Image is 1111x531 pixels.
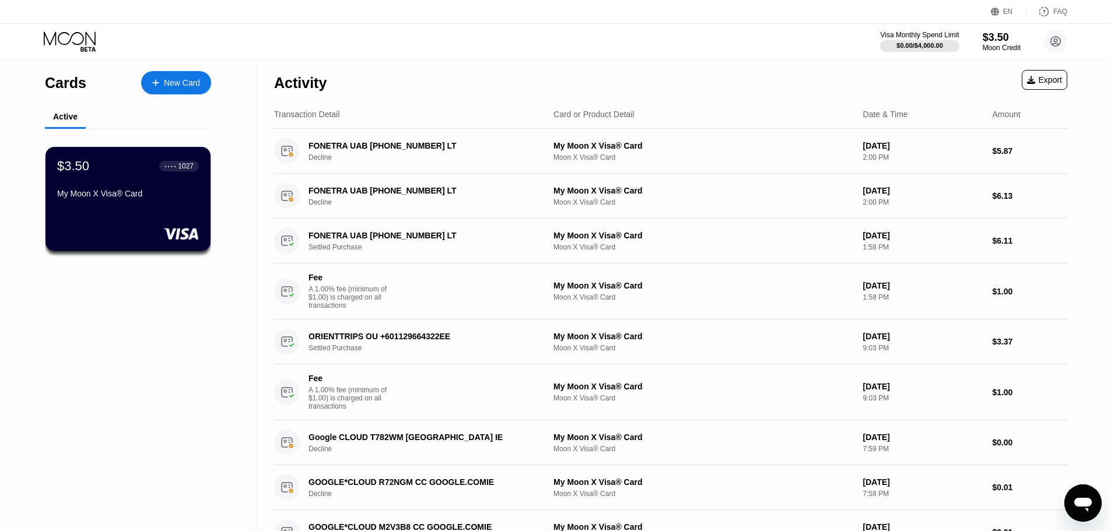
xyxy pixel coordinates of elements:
div: Settled Purchase [309,344,552,352]
div: $3.50 [983,31,1021,44]
div: Moon X Visa® Card [553,445,854,453]
div: My Moon X Visa® Card [553,382,854,391]
div: Active [53,112,78,121]
div: [DATE] [863,281,983,290]
div: FeeA 1.00% fee (minimum of $1.00) is charged on all transactionsMy Moon X Visa® CardMoon X Visa® ... [274,263,1067,319]
div: 9:03 PM [863,344,983,352]
div: My Moon X Visa® Card [553,477,854,487]
div: $3.50Moon Credit [983,31,1021,52]
div: Google CLOUD T782WM [GEOGRAPHIC_DATA] IE [309,432,535,442]
div: $5.87 [992,146,1067,156]
div: Google CLOUD T782WM [GEOGRAPHIC_DATA] IEDeclineMy Moon X Visa® CardMoon X Visa® Card[DATE]7:59 PM... [274,420,1067,465]
div: $1.00 [992,388,1067,397]
div: $0.01 [992,483,1067,492]
div: [DATE] [863,432,983,442]
div: [DATE] [863,477,983,487]
div: Fee [309,374,390,383]
div: ORIENTTRIPS OU +601129664322EE [309,332,535,341]
div: FONETRA UAB [PHONE_NUMBER] LT [309,141,535,150]
div: 9:03 PM [863,394,983,402]
div: Fee [309,273,390,282]
div: $3.37 [992,337,1067,346]
div: My Moon X Visa® Card [553,186,854,195]
div: Decline [309,445,552,453]
div: My Moon X Visa® Card [57,189,199,198]
div: 2:00 PM [863,198,983,206]
div: My Moon X Visa® Card [553,332,854,341]
div: Date & Time [863,110,908,119]
div: FONETRA UAB [PHONE_NUMBER] LTSettled PurchaseMy Moon X Visa® CardMoon X Visa® Card[DATE]1:58 PM$6.11 [274,219,1067,263]
div: $0.00 [992,438,1067,447]
div: My Moon X Visa® Card [553,231,854,240]
div: Moon X Visa® Card [553,198,854,206]
div: FAQ [1026,6,1067,17]
div: FONETRA UAB [PHONE_NUMBER] LT [309,186,535,195]
div: [DATE] [863,382,983,391]
div: Activity [274,75,327,92]
div: Decline [309,490,552,498]
div: Card or Product Detail [553,110,635,119]
div: Visa Monthly Spend Limit$0.00/$4,000.00 [880,31,959,52]
div: EN [991,6,1026,17]
div: Transaction Detail [274,110,339,119]
div: 1027 [178,162,194,170]
div: GOOGLE*CLOUD R72NGM CC GOOGLE.COMIEDeclineMy Moon X Visa® CardMoon X Visa® Card[DATE]7:58 PM$0.01 [274,465,1067,510]
div: Export [1027,75,1062,85]
div: New Card [141,71,211,94]
div: FONETRA UAB [PHONE_NUMBER] LT [309,231,535,240]
div: Settled Purchase [309,243,552,251]
div: My Moon X Visa® Card [553,281,854,290]
div: 7:59 PM [863,445,983,453]
div: FONETRA UAB [PHONE_NUMBER] LTDeclineMy Moon X Visa® CardMoon X Visa® Card[DATE]2:00 PM$5.87 [274,129,1067,174]
div: Decline [309,153,552,161]
div: GOOGLE*CLOUD R72NGM CC GOOGLE.COMIE [309,477,535,487]
div: Moon X Visa® Card [553,394,854,402]
div: FeeA 1.00% fee (minimum of $1.00) is charged on all transactionsMy Moon X Visa® CardMoon X Visa® ... [274,364,1067,420]
div: Moon X Visa® Card [553,293,854,301]
div: $6.11 [992,236,1067,245]
div: Moon X Visa® Card [553,490,854,498]
div: My Moon X Visa® Card [553,432,854,442]
iframe: Button to launch messaging window, conversation in progress [1064,484,1102,522]
div: A 1.00% fee (minimum of $1.00) is charged on all transactions [309,285,396,310]
div: 7:58 PM [863,490,983,498]
div: EN [1003,8,1013,16]
div: FAQ [1053,8,1067,16]
div: [DATE] [863,186,983,195]
div: ● ● ● ● [164,164,176,168]
div: Moon X Visa® Card [553,153,854,161]
div: 2:00 PM [863,153,983,161]
div: Moon Credit [983,44,1021,52]
div: ORIENTTRIPS OU +601129664322EESettled PurchaseMy Moon X Visa® CardMoon X Visa® Card[DATE]9:03 PM$... [274,319,1067,364]
div: [DATE] [863,231,983,240]
div: [DATE] [863,332,983,341]
div: $6.13 [992,191,1067,201]
div: Visa Monthly Spend Limit [880,31,959,39]
div: $0.00 / $4,000.00 [896,42,943,49]
div: 1:58 PM [863,243,983,251]
div: $3.50● ● ● ●1027My Moon X Visa® Card [45,147,211,251]
div: Amount [992,110,1020,119]
div: A 1.00% fee (minimum of $1.00) is charged on all transactions [309,386,396,410]
div: Moon X Visa® Card [553,344,854,352]
div: $1.00 [992,287,1067,296]
div: Export [1022,70,1067,90]
div: [DATE] [863,141,983,150]
div: $3.50 [57,159,89,174]
div: Cards [45,75,86,92]
div: My Moon X Visa® Card [553,141,854,150]
div: 1:58 PM [863,293,983,301]
div: New Card [164,78,200,88]
div: FONETRA UAB [PHONE_NUMBER] LTDeclineMy Moon X Visa® CardMoon X Visa® Card[DATE]2:00 PM$6.13 [274,174,1067,219]
div: Moon X Visa® Card [553,243,854,251]
div: Decline [309,198,552,206]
